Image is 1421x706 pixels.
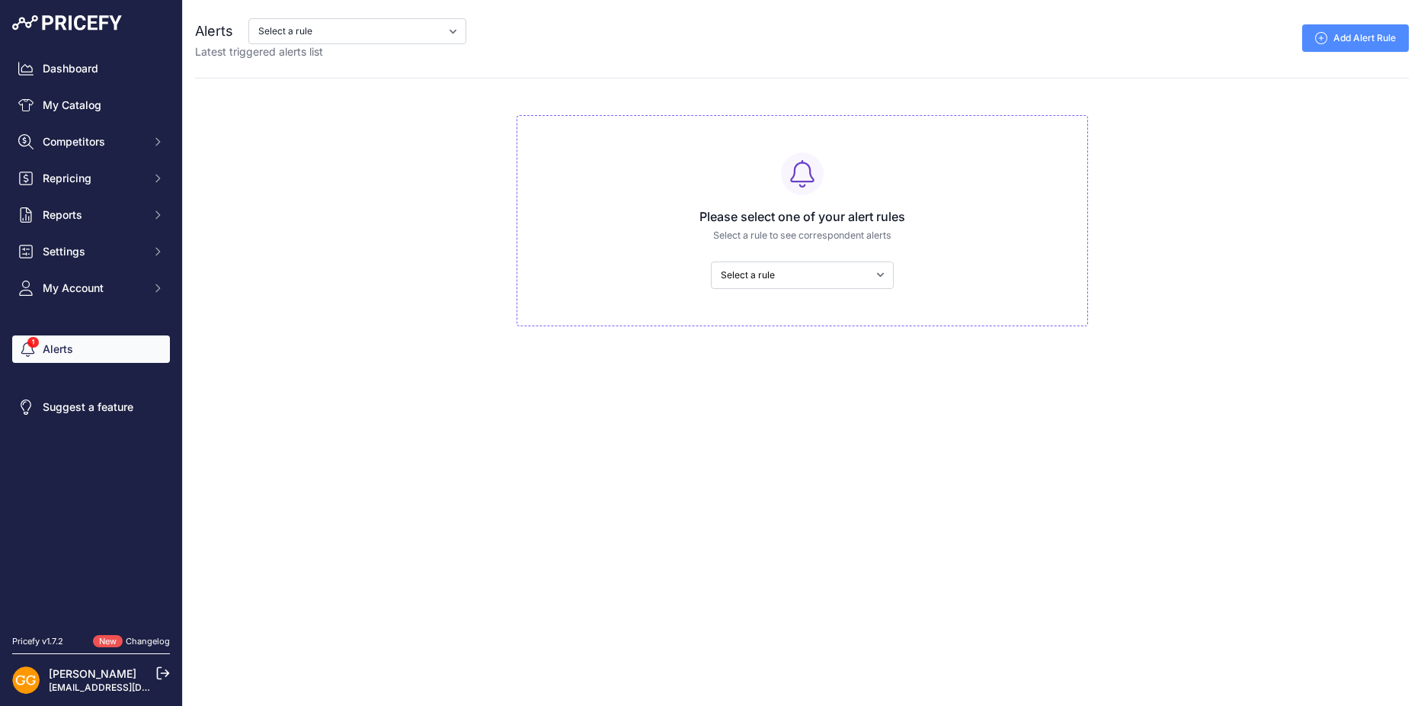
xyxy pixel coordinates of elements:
[530,229,1075,243] p: Select a rule to see correspondent alerts
[1302,24,1409,52] a: Add Alert Rule
[43,281,142,296] span: My Account
[12,335,170,363] a: Alerts
[43,134,142,149] span: Competitors
[93,635,123,648] span: New
[12,238,170,265] button: Settings
[12,128,170,156] button: Competitors
[12,55,170,617] nav: Sidebar
[43,244,142,259] span: Settings
[12,274,170,302] button: My Account
[195,44,466,59] p: Latest triggered alerts list
[12,91,170,119] a: My Catalog
[12,635,63,648] div: Pricefy v1.7.2
[195,23,233,39] span: Alerts
[12,165,170,192] button: Repricing
[43,171,142,186] span: Repricing
[12,15,122,30] img: Pricefy Logo
[126,636,170,647] a: Changelog
[12,393,170,421] a: Suggest a feature
[49,682,208,693] a: [EMAIL_ADDRESS][DOMAIN_NAME]
[12,55,170,82] a: Dashboard
[530,207,1075,226] h3: Please select one of your alert rules
[12,201,170,229] button: Reports
[43,207,142,223] span: Reports
[49,667,136,680] a: [PERSON_NAME]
